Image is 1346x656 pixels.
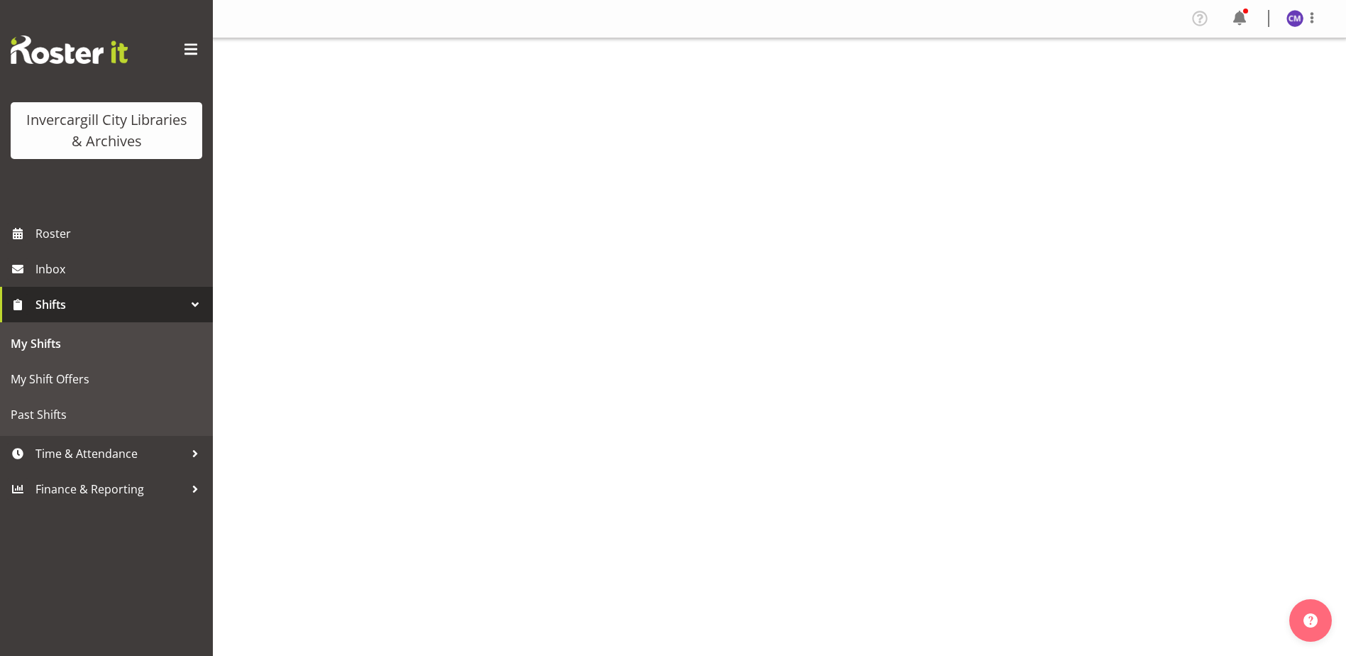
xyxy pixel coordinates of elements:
span: Finance & Reporting [35,479,184,500]
img: help-xxl-2.png [1303,613,1318,628]
span: Inbox [35,258,206,280]
span: My Shifts [11,333,202,354]
span: Time & Attendance [35,443,184,464]
a: Past Shifts [4,397,209,432]
img: chamique-mamolo11658.jpg [1286,10,1303,27]
a: My Shifts [4,326,209,361]
img: Rosterit website logo [11,35,128,64]
div: Invercargill City Libraries & Archives [25,109,188,152]
span: Shifts [35,294,184,315]
span: My Shift Offers [11,368,202,390]
span: Roster [35,223,206,244]
span: Past Shifts [11,404,202,425]
a: My Shift Offers [4,361,209,397]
